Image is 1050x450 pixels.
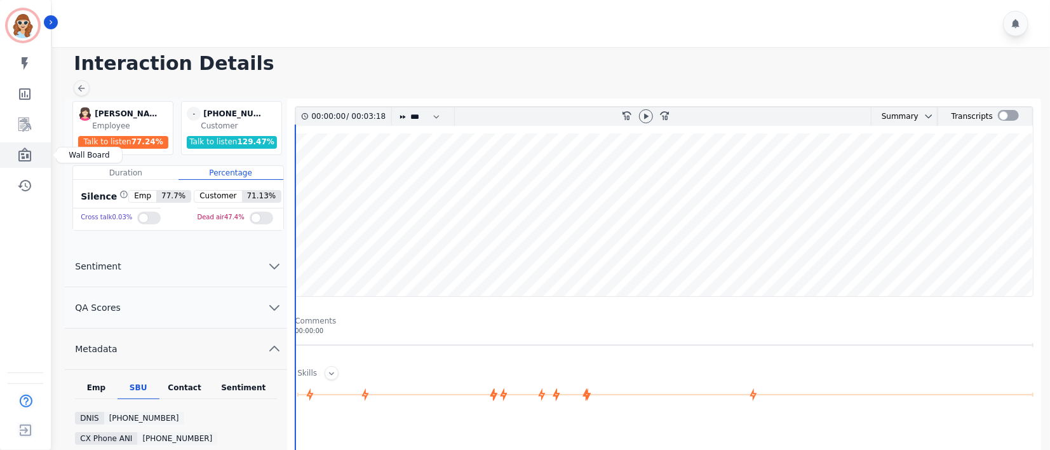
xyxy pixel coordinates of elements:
div: Skills [297,368,317,380]
svg: chevron down [267,300,282,315]
span: 77.7 % [156,191,191,202]
span: 77.24 % [131,137,163,146]
div: Silence [78,190,128,203]
div: Contact [159,383,210,399]
span: Customer [194,191,241,202]
div: Cross talk 0.03 % [81,208,132,227]
span: 71.13 % [242,191,281,202]
div: Dead air 47.4 % [198,208,245,227]
div: [PERSON_NAME][EMAIL_ADDRESS][PERSON_NAME][DOMAIN_NAME] [95,107,158,121]
span: Sentiment [65,260,131,273]
div: Summary [872,107,919,126]
div: / [311,107,389,126]
div: Comments [295,316,1033,326]
svg: chevron down [267,259,282,274]
div: 00:00:00 [311,107,346,126]
div: Duration [73,166,178,180]
div: 00:00:00 [295,326,1033,336]
svg: chevron up [267,341,282,357]
button: Metadata chevron up [65,329,287,370]
h1: Interaction Details [74,52,1037,75]
span: - [187,107,201,121]
button: QA Scores chevron down [65,287,287,329]
div: Talk to listen [78,136,168,149]
div: [PHONE_NUMBER] [203,107,267,121]
svg: chevron down [924,111,934,121]
div: 00:03:18 [349,107,384,126]
button: chevron down [919,111,934,121]
div: DNIS [75,412,104,425]
div: Transcripts [952,107,993,126]
div: CX Phone ANI [75,432,137,445]
div: SBU [118,383,159,399]
div: [PHONE_NUMBER] [137,432,217,445]
div: [PHONE_NUMBER] [104,412,184,425]
div: Customer [201,121,279,131]
div: Talk to listen [187,136,277,149]
span: Emp [129,191,156,202]
span: Metadata [65,343,127,355]
span: 129.47 % [238,137,274,146]
div: Percentage [178,166,283,180]
div: Emp [75,383,117,399]
div: Employee [92,121,170,131]
img: Bordered avatar [8,10,38,41]
button: Sentiment chevron down [65,246,287,287]
div: Sentiment [210,383,277,399]
span: QA Scores [65,301,131,314]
